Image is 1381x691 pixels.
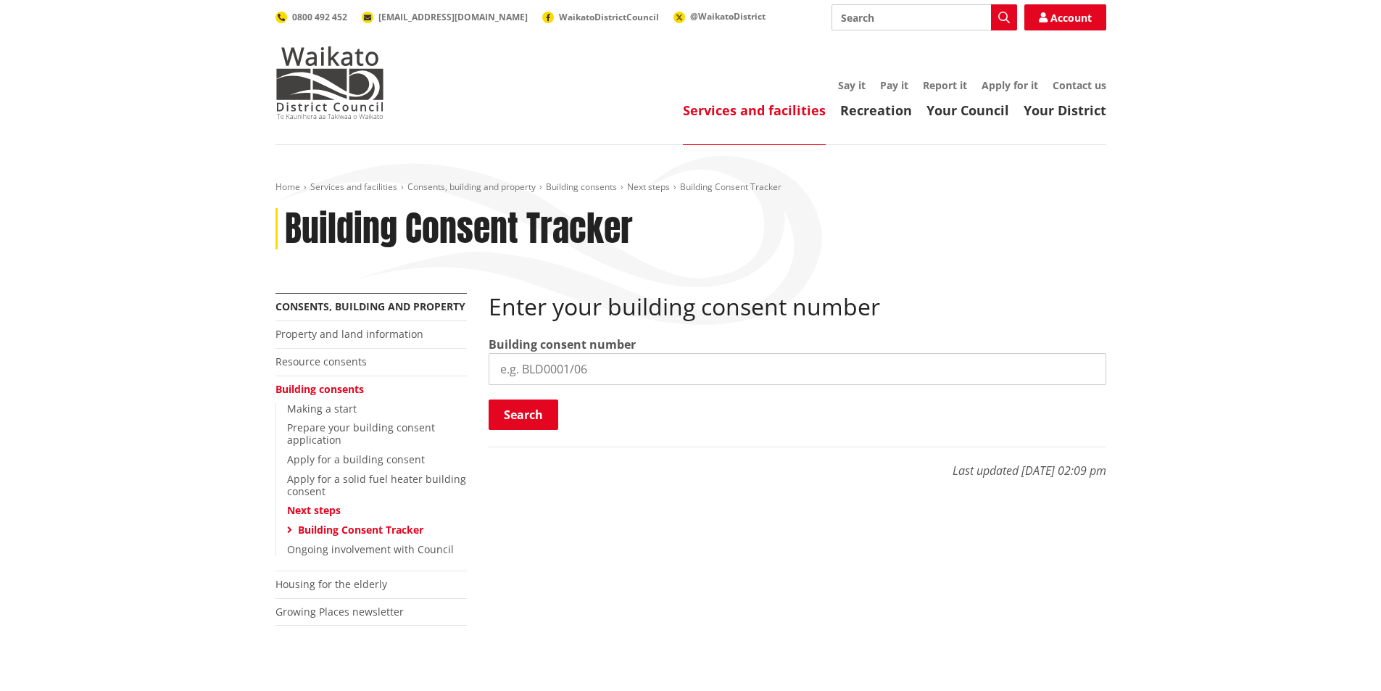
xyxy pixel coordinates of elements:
[690,10,766,22] span: @WaikatoDistrict
[275,11,347,23] a: 0800 492 452
[310,181,397,193] a: Services and facilities
[489,353,1106,385] input: e.g. BLD0001/06
[982,78,1038,92] a: Apply for it
[287,503,341,517] a: Next steps
[275,382,364,396] a: Building consents
[880,78,908,92] a: Pay it
[298,523,423,537] a: Building Consent Tracker
[287,542,454,556] a: Ongoing involvement with Council
[489,336,636,353] label: Building consent number
[926,102,1009,119] a: Your Council
[683,102,826,119] a: Services and facilities
[275,327,423,341] a: Property and land information
[559,11,659,23] span: WaikatoDistrictCouncil
[287,472,466,498] a: Apply for a solid fuel heater building consent​
[292,11,347,23] span: 0800 492 452
[542,11,659,23] a: WaikatoDistrictCouncil
[287,402,357,415] a: Making a start
[275,181,300,193] a: Home
[275,46,384,119] img: Waikato District Council - Te Kaunihera aa Takiwaa o Waikato
[275,605,404,618] a: Growing Places newsletter
[831,4,1017,30] input: Search input
[275,577,387,591] a: Housing for the elderly
[407,181,536,193] a: Consents, building and property
[1024,4,1106,30] a: Account
[287,452,425,466] a: Apply for a building consent
[362,11,528,23] a: [EMAIL_ADDRESS][DOMAIN_NAME]
[840,102,912,119] a: Recreation
[489,447,1106,479] p: Last updated [DATE] 02:09 pm
[287,421,435,447] a: Prepare your building consent application
[1024,102,1106,119] a: Your District
[275,355,367,368] a: Resource consents
[275,181,1106,194] nav: breadcrumb
[923,78,967,92] a: Report it
[378,11,528,23] span: [EMAIL_ADDRESS][DOMAIN_NAME]
[627,181,670,193] a: Next steps
[680,181,781,193] span: Building Consent Tracker
[275,299,465,313] a: Consents, building and property
[489,293,1106,320] h2: Enter your building consent number
[546,181,617,193] a: Building consents
[489,400,558,430] button: Search
[838,78,866,92] a: Say it
[285,208,633,250] h1: Building Consent Tracker
[673,10,766,22] a: @WaikatoDistrict
[1053,78,1106,92] a: Contact us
